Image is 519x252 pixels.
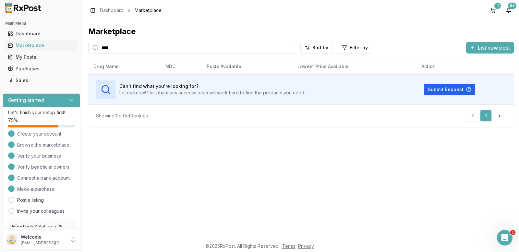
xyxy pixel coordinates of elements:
h2: Main Menu [5,21,78,26]
a: List new post [466,45,514,52]
div: Showing 0 to 0 of 0 entries [96,113,148,119]
th: NDC [160,59,201,74]
img: RxPost Logo [3,3,44,13]
span: Verify your business [17,153,61,159]
span: List new post [478,44,510,52]
button: My Posts [3,52,80,62]
div: Marketplace [8,42,75,49]
iframe: Intercom live chat [497,230,513,246]
a: Purchases [5,63,78,75]
a: Dashboard [100,7,124,14]
th: Lowest Price Available [292,59,416,74]
button: Dashboard [3,29,80,39]
th: Action [416,59,514,74]
span: Verify beneficial owners [17,164,69,170]
span: Connect a bank account [17,175,70,181]
div: 9+ [508,3,516,9]
a: My Posts [5,51,78,63]
span: Browse the marketplace [17,142,69,148]
span: Make a purchase [17,186,54,192]
p: Let us know! Our pharmacy success team will work hard to find the products you need. [119,90,305,96]
a: Invite your colleagues [17,208,65,214]
a: Go to next page [493,110,506,122]
h3: Getting started [8,96,44,104]
p: Welcome [21,234,66,240]
nav: pagination [467,110,506,122]
div: My Posts [8,54,75,60]
a: Marketplace [5,40,78,51]
a: Terms [282,243,296,249]
span: Create your account [17,131,61,137]
span: Sort by [312,44,328,51]
button: 9+ [503,5,514,16]
p: Let's finish your setup first! [8,109,75,116]
a: Sales [5,75,78,86]
div: Sales [8,77,75,84]
button: Marketplace [3,40,80,51]
h3: Can't find what you're looking for? [119,83,305,90]
button: Purchases [3,64,80,74]
span: Marketplace [135,7,162,14]
div: Dashboard [8,30,75,37]
span: Filter by [350,44,368,51]
button: 1 [488,5,498,16]
img: User avatar [6,234,17,245]
div: Purchases [8,66,75,72]
th: Posts Available [201,59,292,74]
span: 1 [510,230,515,235]
th: Drug Name [88,59,160,74]
a: 1 [480,110,492,122]
div: Marketplace [88,26,514,37]
a: Post a listing [17,197,44,203]
a: Dashboard [5,28,78,40]
button: Sales [3,75,80,86]
button: Submit Request [424,84,475,95]
nav: breadcrumb [100,7,162,14]
p: Need help? Set up a 25 minute call with our team to set up. [12,223,71,243]
a: Privacy [298,243,314,249]
span: 75 % [8,117,18,124]
p: [EMAIL_ADDRESS][DOMAIN_NAME] [21,240,66,246]
div: 1 [494,3,501,9]
button: Filter by [338,42,372,54]
button: Sort by [300,42,332,54]
button: List new post [466,42,514,54]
